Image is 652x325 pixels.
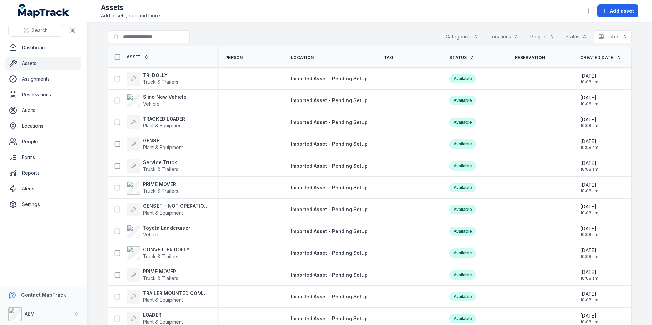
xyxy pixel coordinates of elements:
[485,30,523,43] button: Locations
[143,181,178,188] strong: PRIME MOVER
[5,41,81,55] a: Dashboard
[449,292,476,301] div: Available
[5,119,81,133] a: Locations
[291,162,368,169] a: Imported Asset - Pending Setup
[143,144,183,150] span: Plant & Equipment
[580,116,598,128] time: 20/08/2025, 10:08:45 am
[580,138,598,150] time: 20/08/2025, 10:08:45 am
[449,248,476,258] div: Available
[143,275,178,281] span: Truck & Trailers
[597,4,638,17] button: Add asset
[580,297,598,303] span: 10:08 am
[291,206,368,212] span: Imported Asset - Pending Setup
[5,151,81,164] a: Forms
[580,94,598,107] time: 20/08/2025, 10:08:45 am
[291,97,368,103] span: Imported Asset - Pending Setup
[291,293,368,300] a: Imported Asset - Pending Setup
[291,97,368,104] a: Imported Asset - Pending Setup
[449,205,476,214] div: Available
[580,291,598,303] time: 20/08/2025, 10:08:45 am
[5,88,81,102] a: Reservations
[291,206,368,213] a: Imported Asset - Pending Setup
[580,55,613,60] span: Created Date
[225,55,243,60] span: Person
[594,30,632,43] button: Table
[143,253,178,259] span: Truck & Trailers
[143,203,209,210] strong: GENSET - NOT OPERATIONAL
[580,210,598,216] span: 10:08 am
[143,137,183,144] strong: GENSET
[143,246,190,253] strong: CONVERTER DOLLY
[143,232,160,237] span: Vehicle
[101,12,161,19] span: Add assets, edit and more.
[291,250,368,257] a: Imported Asset - Pending Setup
[143,72,178,79] strong: TRI DOLLY
[580,247,598,259] time: 20/08/2025, 10:08:45 am
[143,210,183,216] span: Plant & Equipment
[580,203,598,210] span: [DATE]
[291,141,368,147] span: Imported Asset - Pending Setup
[291,228,368,234] span: Imported Asset - Pending Setup
[143,159,178,166] strong: Service Truck
[127,203,209,216] a: GENSET - NOT OPERATIONALPlant & Equipment
[580,79,598,85] span: 10:08 am
[449,227,476,236] div: Available
[580,94,598,101] span: [DATE]
[127,94,187,107] a: Simo New VehicleVehicle
[127,159,178,173] a: Service TruckTruck & Trailers
[32,27,48,34] span: Search
[143,79,178,85] span: Truck & Trailers
[127,54,141,60] span: Asset
[143,123,183,128] span: Plant & Equipment
[384,55,393,60] span: Tag
[449,161,476,171] div: Available
[291,141,368,148] a: Imported Asset - Pending Setup
[127,225,190,238] a: Toyota LandcruiserVehicle
[291,119,368,125] span: Imported Asset - Pending Setup
[580,225,598,237] time: 20/08/2025, 10:08:45 am
[291,76,368,81] span: Imported Asset - Pending Setup
[449,118,476,127] div: Available
[291,185,368,190] span: Imported Asset - Pending Setup
[143,268,178,275] strong: PRIME MOVER
[580,182,598,194] time: 20/08/2025, 10:08:45 am
[449,183,476,192] div: Available
[143,188,178,194] span: Truck & Trailers
[25,311,35,317] strong: AEM
[561,30,591,43] button: Status
[127,246,190,260] a: CONVERTER DOLLYTruck & Trailers
[580,167,598,172] span: 10:08 am
[580,73,598,79] span: [DATE]
[143,297,183,303] span: Plant & Equipment
[580,232,598,237] span: 10:08 am
[18,4,69,18] a: MapTrack
[449,270,476,280] div: Available
[291,315,368,321] span: Imported Asset - Pending Setup
[515,55,545,60] span: Reservation
[580,123,598,128] span: 10:08 am
[291,119,368,126] a: Imported Asset - Pending Setup
[610,7,634,14] span: Add asset
[5,72,81,86] a: Assignments
[8,24,63,37] button: Search
[449,96,476,105] div: Available
[291,250,368,256] span: Imported Asset - Pending Setup
[580,254,598,259] span: 10:08 am
[449,55,475,60] a: Status
[143,225,190,231] strong: Toyota Landcruiser
[143,319,183,325] span: Plant & Equipment
[449,74,476,83] div: Available
[580,55,621,60] a: Created Date
[143,166,178,172] span: Truck & Trailers
[580,188,598,194] span: 10:08 am
[21,292,66,298] strong: Contact MapTrack
[580,319,598,325] span: 10:08 am
[127,181,178,195] a: PRIME MOVERTruck & Trailers
[580,101,598,107] span: 10:08 am
[580,276,598,281] span: 10:08 am
[580,73,598,85] time: 20/08/2025, 10:08:45 am
[143,290,209,297] strong: TRAILER MOUNTED COMPRESSOR
[127,290,209,304] a: TRAILER MOUNTED COMPRESSORPlant & Equipment
[291,272,368,278] a: Imported Asset - Pending Setup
